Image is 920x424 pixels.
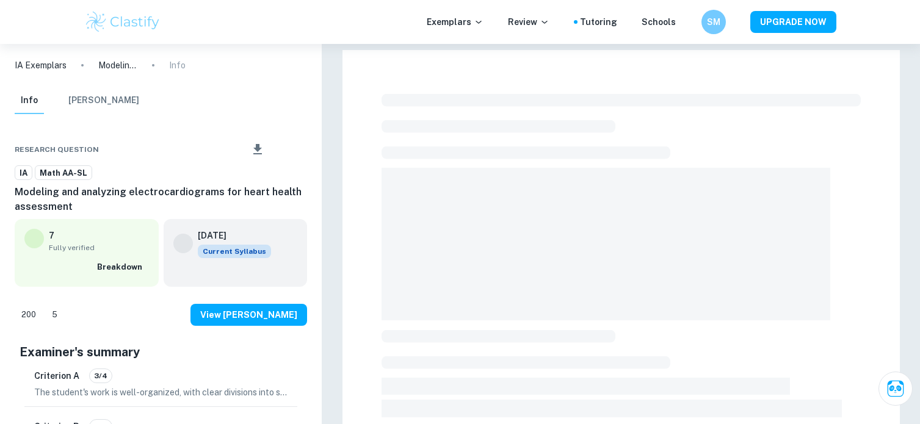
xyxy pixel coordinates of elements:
[701,10,726,34] button: SM
[34,386,288,399] p: The student's work is well-organized, with clear divisions into sections such as introduction, bo...
[49,242,149,253] span: Fully verified
[45,305,64,325] div: Dislike
[169,59,186,72] p: Info
[15,59,67,72] a: IA Exemplars
[642,15,676,29] a: Schools
[297,142,307,157] div: Report issue
[190,304,307,326] button: View [PERSON_NAME]
[750,11,836,33] button: UPGRADE NOW
[686,19,692,25] button: Help and Feedback
[84,10,162,34] img: Clastify logo
[15,309,43,321] span: 200
[706,15,720,29] h6: SM
[580,15,617,29] a: Tutoring
[98,59,137,72] p: Modeling and analyzing electrocardiograms for heart health assessment
[198,245,271,258] span: Current Syllabus
[45,309,64,321] span: 5
[15,87,44,114] button: Info
[285,142,295,157] div: Bookmark
[20,343,302,361] h5: Examiner's summary
[35,165,92,181] a: Math AA-SL
[198,245,271,258] div: This exemplar is based on the current syllabus. Feel free to refer to it for inspiration/ideas wh...
[15,144,99,155] span: Research question
[90,370,112,381] span: 3/4
[878,372,913,406] button: Ask Clai
[232,134,283,165] div: Download
[34,369,79,383] h6: Criterion A
[35,167,92,179] span: Math AA-SL
[94,258,149,276] button: Breakdown
[15,185,307,214] h6: Modeling and analyzing electrocardiograms for heart health assessment
[15,305,43,325] div: Like
[220,142,230,157] div: Share
[15,165,32,181] a: IA
[15,167,32,179] span: IA
[198,229,261,242] h6: [DATE]
[508,15,549,29] p: Review
[427,15,484,29] p: Exemplars
[68,87,139,114] button: [PERSON_NAME]
[49,229,54,242] p: 7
